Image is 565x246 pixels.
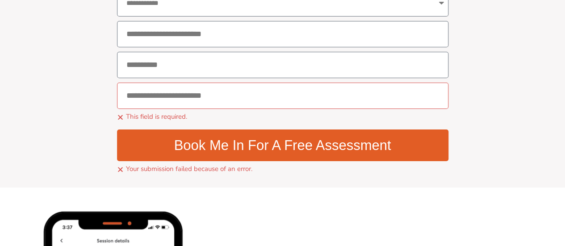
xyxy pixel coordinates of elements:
span: Book Me In For A Free Assessment [174,138,391,152]
iframe: Chat Widget [416,145,565,246]
span: This field is required. [117,113,187,121]
div: Your submission failed because of an error. [117,166,448,173]
button: Book Me In For A Free Assessment [117,129,448,161]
